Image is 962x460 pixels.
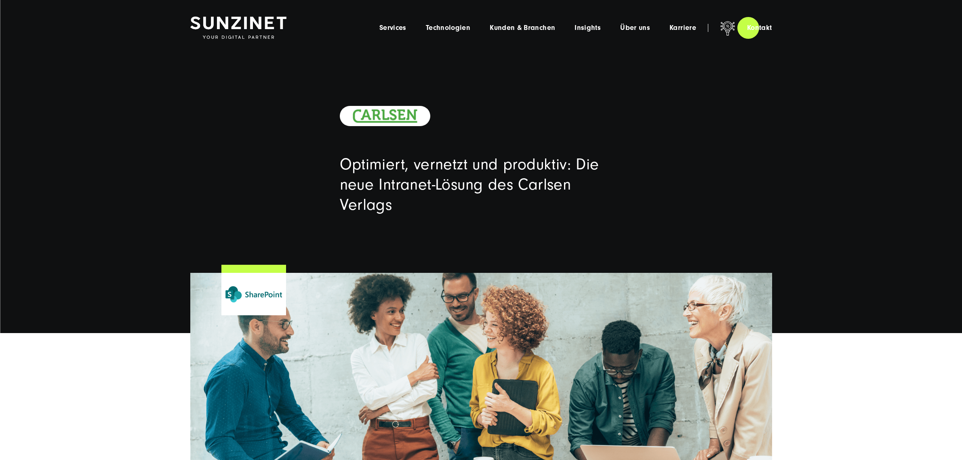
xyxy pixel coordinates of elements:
a: Services [379,24,406,32]
a: Insights [575,24,601,32]
img: Logo_Carlsen [353,109,417,123]
a: Über uns [620,24,650,32]
a: Kunden & Branchen [490,24,555,32]
img: Sharepoint-logo-2 [225,281,282,307]
img: SUNZINET Full Service Digital Agentur [190,17,286,39]
h1: Optimiert, vernetzt und produktiv: Die neue Intranet-Lösung des Carlsen Verlags [340,154,623,215]
a: Kontakt [737,16,782,39]
a: Karriere [669,24,696,32]
a: Technologien [426,24,470,32]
